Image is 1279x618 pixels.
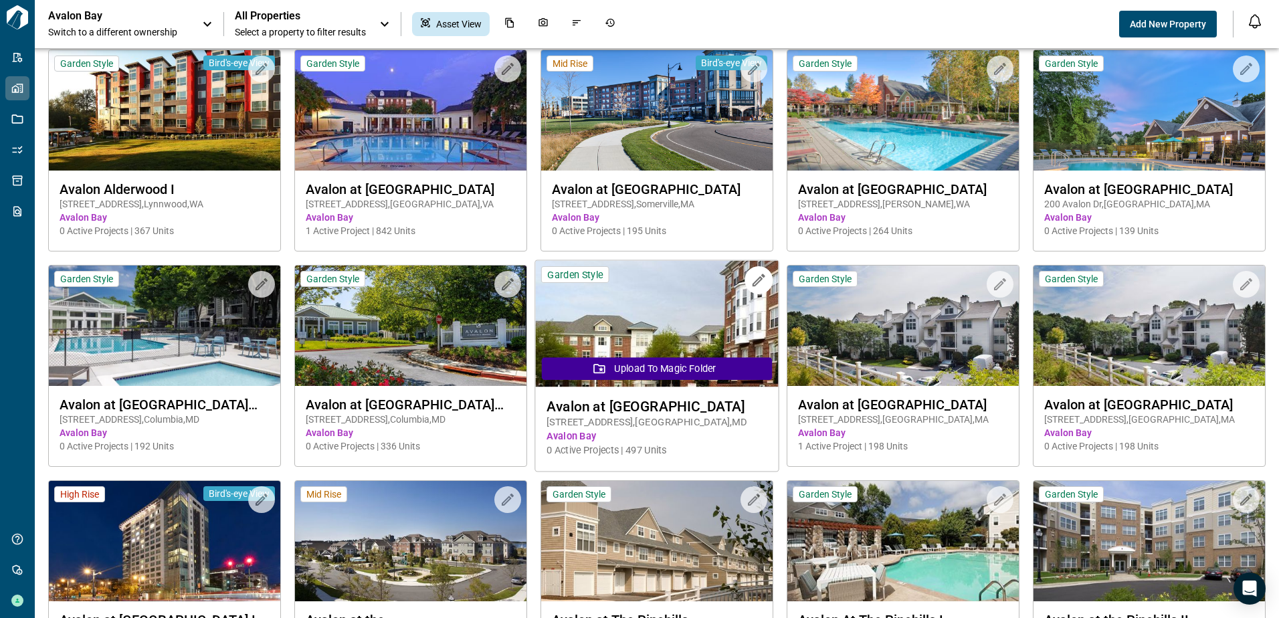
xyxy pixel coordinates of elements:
[306,181,516,197] span: Avalon at [GEOGRAPHIC_DATA]
[306,488,341,500] span: Mid Rise
[547,415,767,429] span: [STREET_ADDRESS] , [GEOGRAPHIC_DATA] , MD
[552,197,762,211] span: [STREET_ADDRESS] , Somerville , MA
[535,261,778,387] img: property-asset
[496,12,523,36] div: Documents
[49,266,280,386] img: property-asset
[306,197,516,211] span: [STREET_ADDRESS] , [GEOGRAPHIC_DATA] , VA
[49,50,280,171] img: property-asset
[541,481,773,601] img: property-asset
[1044,181,1254,197] span: Avalon at [GEOGRAPHIC_DATA]
[60,58,113,70] span: Garden Style
[787,481,1019,601] img: property-asset
[552,181,762,197] span: Avalon at [GEOGRAPHIC_DATA]
[295,50,526,171] img: property-asset
[798,439,1008,453] span: 1 Active Project | 198 Units
[798,224,1008,237] span: 0 Active Projects | 264 Units
[1045,273,1098,285] span: Garden Style
[436,17,482,31] span: Asset View
[787,266,1019,386] img: property-asset
[60,211,270,224] span: Avalon Bay
[306,273,359,285] span: Garden Style
[306,58,359,70] span: Garden Style
[295,481,526,601] img: property-asset
[60,197,270,211] span: [STREET_ADDRESS] , Lynnwood , WA
[1044,413,1254,426] span: [STREET_ADDRESS] , [GEOGRAPHIC_DATA] , MA
[306,413,516,426] span: [STREET_ADDRESS] , Columbia , MD
[547,268,603,281] span: Garden Style
[701,57,762,69] span: Bird's-eye View
[541,50,773,171] img: property-asset
[1034,481,1265,601] img: property-asset
[1130,17,1206,31] span: Add New Property
[60,181,270,197] span: Avalon Alderwood I
[60,273,113,285] span: Garden Style
[547,398,767,415] span: Avalon at [GEOGRAPHIC_DATA]
[306,426,516,439] span: Avalon Bay
[235,25,366,39] span: Select a property to filter results
[1044,426,1254,439] span: Avalon Bay
[60,397,270,413] span: Avalon at [GEOGRAPHIC_DATA][PERSON_NAME]
[798,181,1008,197] span: Avalon at [GEOGRAPHIC_DATA]
[798,397,1008,413] span: Avalon at [GEOGRAPHIC_DATA]
[306,439,516,453] span: 0 Active Projects | 336 Units
[1034,50,1265,171] img: property-asset
[1044,197,1254,211] span: 200 Avalon Dr , [GEOGRAPHIC_DATA] , MA
[798,426,1008,439] span: Avalon Bay
[60,224,270,237] span: 0 Active Projects | 367 Units
[530,12,557,36] div: Photos
[597,12,623,36] div: Job History
[1044,211,1254,224] span: Avalon Bay
[1045,488,1098,500] span: Garden Style
[1044,397,1254,413] span: Avalon at [GEOGRAPHIC_DATA]
[1045,58,1098,70] span: Garden Style
[48,9,169,23] p: Avalon Bay
[799,273,852,285] span: Garden Style
[799,488,852,500] span: Garden Style
[547,429,767,443] span: Avalon Bay
[1119,11,1217,37] button: Add New Property
[60,413,270,426] span: [STREET_ADDRESS] , Columbia , MD
[1044,439,1254,453] span: 0 Active Projects | 198 Units
[552,211,762,224] span: Avalon Bay
[799,58,852,70] span: Garden Style
[60,439,270,453] span: 0 Active Projects | 192 Units
[48,25,189,39] span: Switch to a different ownership
[563,12,590,36] div: Issues & Info
[60,488,99,500] span: High Rise
[60,426,270,439] span: Avalon Bay
[1244,11,1266,32] button: Open notification feed
[306,397,516,413] span: Avalon at [GEOGRAPHIC_DATA][PERSON_NAME]
[235,9,366,23] span: All Properties
[798,413,1008,426] span: [STREET_ADDRESS] , [GEOGRAPHIC_DATA] , MA
[798,211,1008,224] span: Avalon Bay
[1044,224,1254,237] span: 0 Active Projects | 139 Units
[547,443,767,457] span: 0 Active Projects | 497 Units
[542,357,772,380] button: Upload to Magic Folder
[306,211,516,224] span: Avalon Bay
[1234,573,1266,605] div: Open Intercom Messenger
[412,12,490,36] div: Asset View
[1034,266,1265,386] img: property-asset
[295,266,526,386] img: property-asset
[552,224,762,237] span: 0 Active Projects | 195 Units
[798,197,1008,211] span: [STREET_ADDRESS] , [PERSON_NAME] , WA
[553,488,605,500] span: Garden Style
[209,488,270,500] span: Bird's-eye View
[553,58,587,70] span: Mid Rise
[787,50,1019,171] img: property-asset
[209,57,270,69] span: Bird's-eye View
[49,481,280,601] img: property-asset
[306,224,516,237] span: 1 Active Project | 842 Units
